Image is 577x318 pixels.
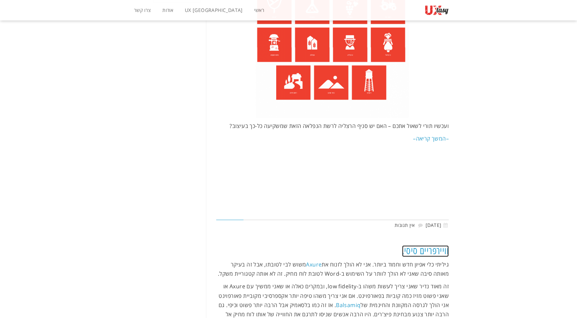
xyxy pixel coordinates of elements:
[336,301,360,309] a: Balsamiq
[426,222,449,228] time: [DATE]
[306,261,322,268] a: Axure
[162,7,173,13] span: אודות
[425,5,449,15] img: UXtasy
[216,260,449,278] p: גיליתי כלי אפיון חדש וחמוד ביותר. אני לא הולך לזנוח את משוש לבי לטובתו, אבל זה בעיקר מאותה סיבה ש...
[254,7,264,13] span: ראשי
[134,7,151,13] span: צרו קשר
[395,222,415,228] a: אין תגובות
[216,147,449,215] iframe: fb:comments Facebook Social Plugin
[185,7,243,13] span: UX [GEOGRAPHIC_DATA]
[413,135,449,142] a: –המשך קריאה–
[402,245,449,257] a: וויירפריים סיסי.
